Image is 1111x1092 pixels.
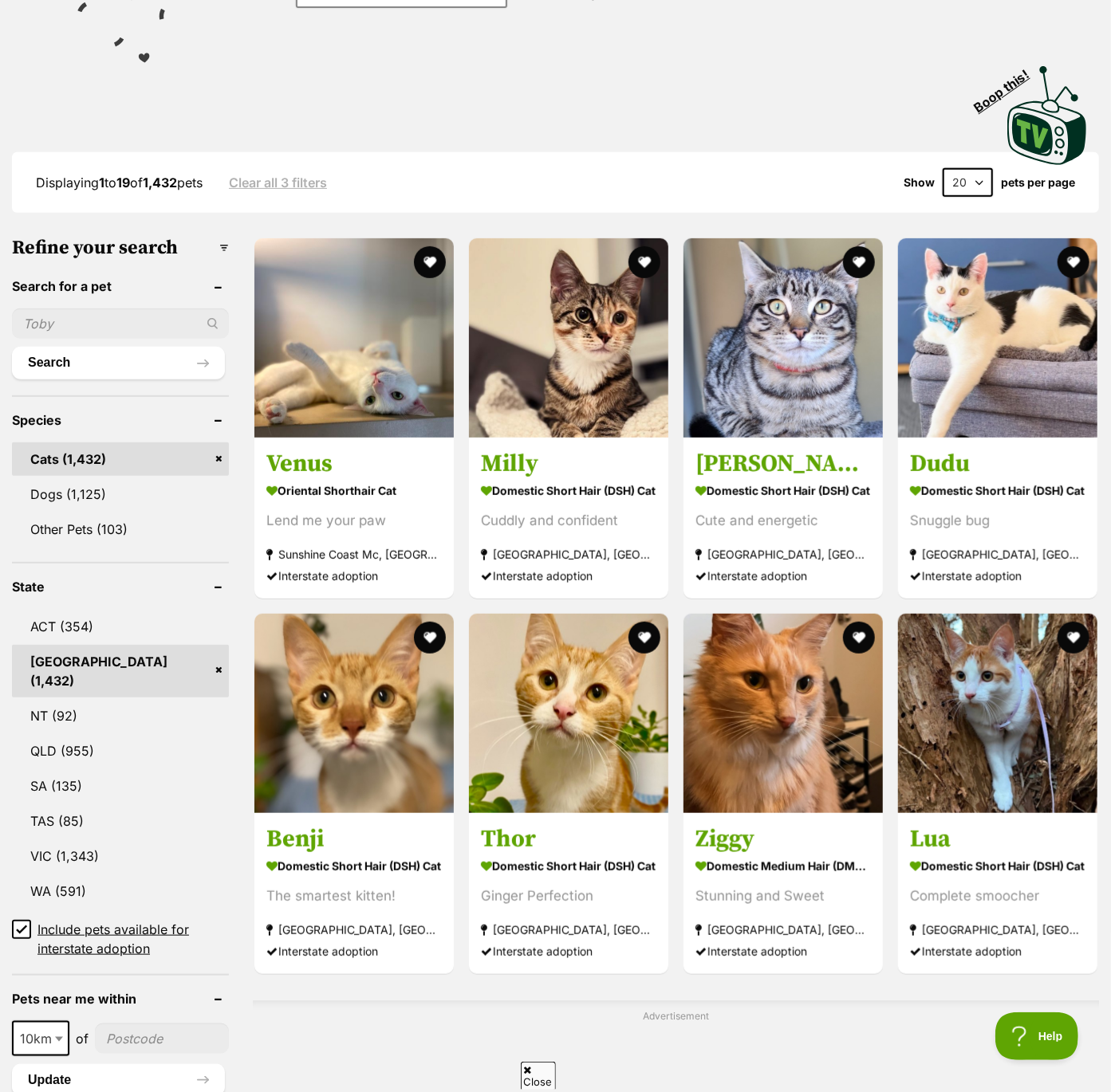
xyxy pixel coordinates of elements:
header: Species [12,413,229,427]
img: Benji - Domestic Short Hair (DSH) Cat [254,614,454,813]
div: Snuggle bug [910,510,1085,532]
h3: Ziggy [695,825,871,855]
img: Lua - Domestic Short Hair (DSH) Cat [898,614,1097,813]
strong: Domestic Short Hair (DSH) Cat [481,479,656,502]
strong: [GEOGRAPHIC_DATA], [GEOGRAPHIC_DATA] [695,544,871,565]
div: Interstate adoption [266,565,442,587]
a: Include pets available for interstate adoption [12,920,229,958]
a: [GEOGRAPHIC_DATA] (1,432) [12,645,229,697]
header: Pets near me within [12,992,229,1006]
iframe: Help Scout Beacon - Open [995,1012,1079,1060]
span: Displaying to of pets [36,175,203,191]
span: Close [521,1062,556,1090]
span: Boop this! [971,57,1045,115]
a: TAS (85) [12,804,229,838]
strong: Oriental Shorthair Cat [266,479,442,502]
button: favourite [628,246,660,278]
header: Search for a pet [12,279,229,293]
strong: [GEOGRAPHIC_DATA], [GEOGRAPHIC_DATA] [910,544,1085,565]
a: Other Pets (103) [12,513,229,546]
button: favourite [1058,246,1089,278]
strong: [GEOGRAPHIC_DATA], [GEOGRAPHIC_DATA] [910,920,1085,941]
div: Stunning and Sweet [695,886,871,908]
button: favourite [628,622,660,654]
input: Toby [12,308,229,339]
a: Venus Oriental Shorthair Cat Lend me your paw Sunshine Coast Mc, [GEOGRAPHIC_DATA] Interstate ado... [254,437,454,599]
strong: Domestic Short Hair (DSH) Cat [910,855,1085,878]
label: pets per page [1001,176,1075,189]
span: 10km [12,1021,69,1056]
div: Cuddly and confident [481,510,656,532]
a: Lua Domestic Short Hair (DSH) Cat Complete smoocher [GEOGRAPHIC_DATA], [GEOGRAPHIC_DATA] Intersta... [898,813,1097,975]
div: The smartest kitten! [266,886,442,908]
strong: 1 [99,175,104,191]
img: PetRescue TV logo [1007,66,1087,165]
a: QLD (955) [12,734,229,768]
button: favourite [1058,622,1089,654]
button: favourite [414,246,446,278]
div: Interstate adoption [695,941,871,963]
a: Thor Domestic Short Hair (DSH) Cat Ginger Perfection [GEOGRAPHIC_DATA], [GEOGRAPHIC_DATA] Interst... [469,813,668,975]
a: [PERSON_NAME] Domestic Short Hair (DSH) Cat Cute and energetic [GEOGRAPHIC_DATA], [GEOGRAPHIC_DAT... [684,437,883,599]
a: Cats (1,432) [12,442,229,476]
strong: Domestic Short Hair (DSH) Cat [695,479,871,502]
strong: Domestic Medium Hair (DMH) Cat [695,855,871,878]
div: Interstate adoption [910,565,1085,587]
div: Lend me your paw [266,510,442,532]
h3: Venus [266,449,442,479]
strong: [GEOGRAPHIC_DATA], [GEOGRAPHIC_DATA] [481,544,656,565]
strong: Domestic Short Hair (DSH) Cat [910,479,1085,502]
img: Thor - Domestic Short Hair (DSH) Cat [469,614,668,813]
h3: Milly [481,449,656,479]
span: of [76,1029,89,1048]
strong: [GEOGRAPHIC_DATA], [GEOGRAPHIC_DATA] [695,920,871,941]
div: Interstate adoption [910,941,1085,963]
a: SA (135) [12,769,229,803]
img: Milly - Domestic Short Hair (DSH) Cat [469,238,668,438]
a: Clear all 3 filters [229,175,327,190]
h3: Lua [910,825,1085,855]
h3: Benji [266,825,442,855]
strong: [GEOGRAPHIC_DATA], [GEOGRAPHIC_DATA] [266,920,442,941]
div: Interstate adoption [695,565,871,587]
strong: Domestic Short Hair (DSH) Cat [266,855,442,878]
a: NT (92) [12,699,229,733]
a: ACT (354) [12,610,229,643]
button: Search [12,347,225,379]
img: Dudu - Domestic Short Hair (DSH) Cat [898,238,1097,438]
img: Ziggy - Domestic Medium Hair (DMH) Cat [684,614,883,813]
a: Boop this! [1007,52,1087,168]
h3: Dudu [910,449,1085,479]
button: favourite [843,246,875,278]
div: Complete smoocher [910,886,1085,908]
strong: Sunshine Coast Mc, [GEOGRAPHIC_DATA] [266,544,442,565]
h3: Thor [481,825,656,855]
a: Dudu Domestic Short Hair (DSH) Cat Snuggle bug [GEOGRAPHIC_DATA], [GEOGRAPHIC_DATA] Interstate ad... [898,437,1097,599]
strong: Domestic Short Hair (DSH) Cat [481,855,656,878]
a: VIC (1,343) [12,839,229,873]
span: Show [904,176,935,189]
a: Benji Domestic Short Hair (DSH) Cat The smartest kitten! [GEOGRAPHIC_DATA], [GEOGRAPHIC_DATA] Int... [254,813,454,975]
span: Include pets available for interstate adoption [37,920,229,958]
h3: [PERSON_NAME] [695,449,871,479]
div: Interstate adoption [481,565,656,587]
header: State [12,579,229,594]
div: Cute and energetic [695,510,871,532]
img: Chandler - Domestic Short Hair (DSH) Cat [684,238,883,438]
div: Interstate adoption [266,941,442,963]
button: favourite [843,622,875,654]
h3: Refine your search [12,237,229,259]
a: Dogs (1,125) [12,477,229,511]
input: postcode [95,1023,229,1054]
img: Venus - Oriental Shorthair Cat [254,238,454,438]
button: favourite [414,622,446,654]
div: Interstate adoption [481,941,656,963]
strong: 1,432 [143,175,177,191]
a: WA (591) [12,874,229,908]
a: Milly Domestic Short Hair (DSH) Cat Cuddly and confident [GEOGRAPHIC_DATA], [GEOGRAPHIC_DATA] Int... [469,437,668,599]
strong: 19 [116,175,130,191]
strong: [GEOGRAPHIC_DATA], [GEOGRAPHIC_DATA] [481,920,656,941]
span: 10km [14,1027,68,1050]
div: Ginger Perfection [481,886,656,908]
a: Ziggy Domestic Medium Hair (DMH) Cat Stunning and Sweet [GEOGRAPHIC_DATA], [GEOGRAPHIC_DATA] Inte... [684,813,883,975]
